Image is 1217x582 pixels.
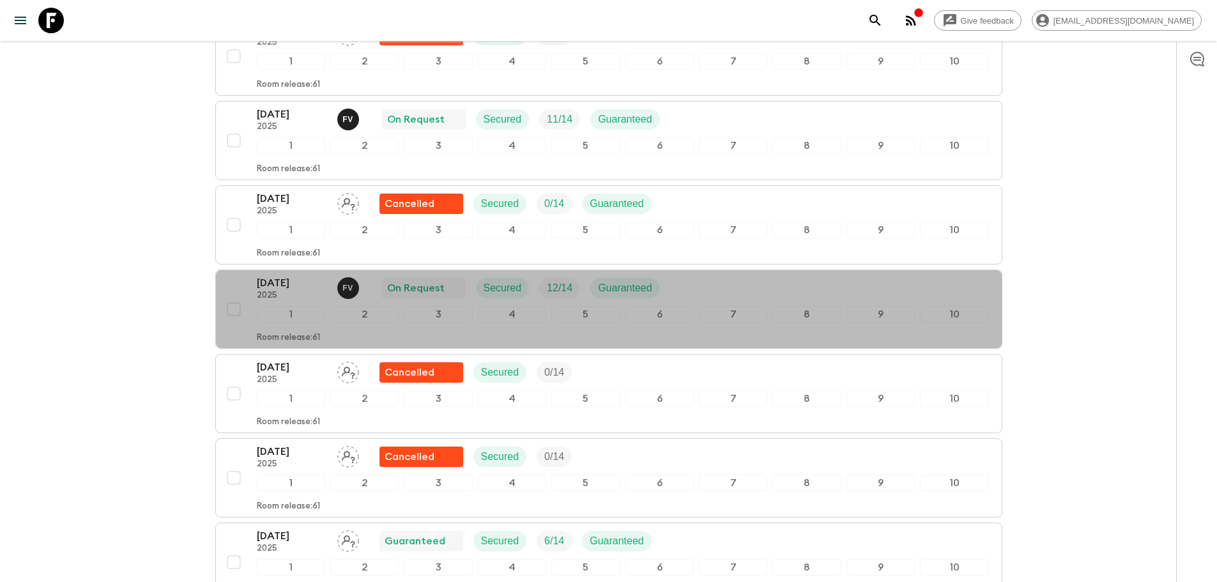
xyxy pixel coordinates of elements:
[257,444,327,459] p: [DATE]
[920,306,988,323] div: 10
[330,222,399,238] div: 2
[920,475,988,491] div: 10
[473,362,527,383] div: Secured
[537,194,572,214] div: Trip Fill
[598,280,652,296] p: Guaranteed
[215,17,1002,96] button: [DATE]2025Assign pack leaderFlash Pack cancellationSecuredTrip Fill12345678910Room release:61
[330,475,399,491] div: 2
[772,137,841,154] div: 8
[625,137,694,154] div: 6
[699,390,767,407] div: 7
[257,164,320,174] p: Room release: 61
[337,450,359,460] span: Assign pack leader
[551,475,620,491] div: 5
[478,306,546,323] div: 4
[257,38,327,48] p: 2025
[257,502,320,512] p: Room release: 61
[385,365,434,380] p: Cancelled
[257,390,325,407] div: 1
[257,80,320,90] p: Room release: 61
[478,475,546,491] div: 4
[539,109,580,130] div: Trip Fill
[1046,16,1201,26] span: [EMAIL_ADDRESS][DOMAIN_NAME]
[257,475,325,491] div: 1
[699,53,767,70] div: 7
[551,559,620,576] div: 5
[379,362,463,383] div: Flash Pack cancellation
[920,559,988,576] div: 10
[598,112,652,127] p: Guaranteed
[478,222,546,238] div: 4
[330,559,399,576] div: 2
[547,112,572,127] p: 11 / 14
[337,281,362,291] span: Francisco Valero
[846,53,915,70] div: 9
[547,280,572,296] p: 12 / 14
[484,112,522,127] p: Secured
[473,531,527,551] div: Secured
[330,53,399,70] div: 2
[215,101,1002,180] button: [DATE]2025Francisco ValeroOn RequestSecuredTrip FillGuaranteed12345678910Room release:61
[404,53,472,70] div: 3
[846,559,915,576] div: 9
[257,249,320,259] p: Room release: 61
[699,137,767,154] div: 7
[404,390,472,407] div: 3
[625,53,694,70] div: 6
[544,449,564,464] p: 0 / 14
[481,449,519,464] p: Secured
[481,196,519,211] p: Secured
[544,365,564,380] p: 0 / 14
[481,533,519,549] p: Secured
[337,365,359,376] span: Assign pack leader
[257,107,327,122] p: [DATE]
[337,277,362,299] button: FV
[537,531,572,551] div: Trip Fill
[772,559,841,576] div: 8
[215,354,1002,433] button: [DATE]2025Assign pack leaderFlash Pack cancellationSecuredTrip Fill12345678910Room release:61
[379,447,463,467] div: Flash Pack cancellation
[387,280,445,296] p: On Request
[404,222,472,238] div: 3
[257,459,327,470] p: 2025
[330,137,399,154] div: 2
[257,291,327,301] p: 2025
[342,114,353,125] p: F V
[387,112,445,127] p: On Request
[625,475,694,491] div: 6
[476,109,530,130] div: Secured
[920,137,988,154] div: 10
[846,137,915,154] div: 9
[846,475,915,491] div: 9
[772,306,841,323] div: 8
[551,390,620,407] div: 5
[772,222,841,238] div: 8
[330,306,399,323] div: 2
[846,222,915,238] div: 9
[537,447,572,467] div: Trip Fill
[551,222,620,238] div: 5
[257,306,325,323] div: 1
[539,278,580,298] div: Trip Fill
[257,544,327,554] p: 2025
[257,417,320,427] p: Room release: 61
[337,534,359,544] span: Assign pack leader
[478,559,546,576] div: 4
[484,280,522,296] p: Secured
[337,197,359,207] span: Assign pack leader
[257,559,325,576] div: 1
[337,109,362,130] button: FV
[337,112,362,123] span: Francisco Valero
[934,10,1022,31] a: Give feedback
[404,475,472,491] div: 3
[537,362,572,383] div: Trip Fill
[257,360,327,375] p: [DATE]
[476,278,530,298] div: Secured
[954,16,1021,26] span: Give feedback
[257,137,325,154] div: 1
[257,375,327,385] p: 2025
[385,196,434,211] p: Cancelled
[215,270,1002,349] button: [DATE]2025Francisco ValeroOn RequestSecuredTrip FillGuaranteed12345678910Room release:61
[625,559,694,576] div: 6
[478,137,546,154] div: 4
